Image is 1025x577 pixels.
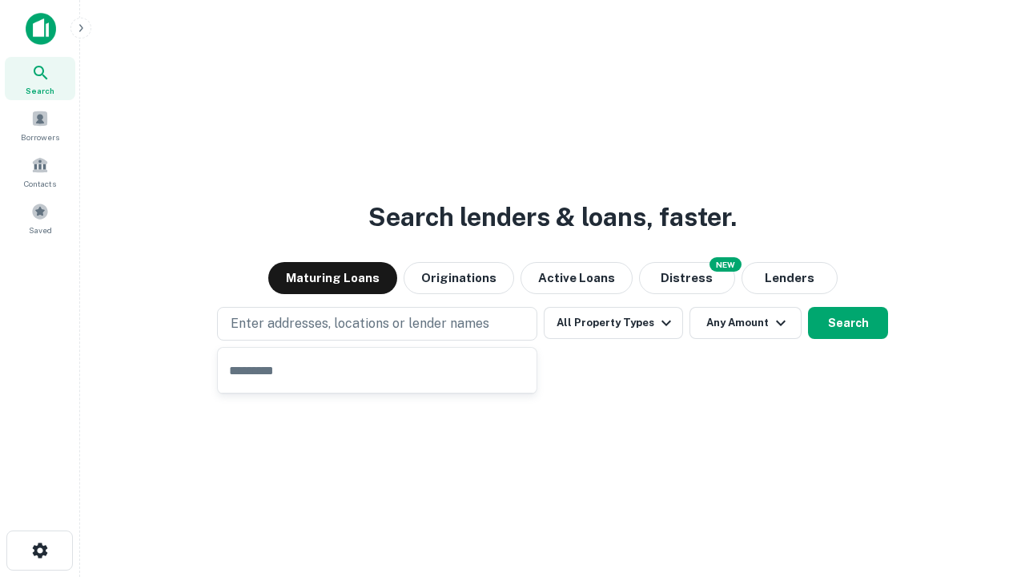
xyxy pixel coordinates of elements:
iframe: Chat Widget [945,449,1025,526]
span: Search [26,84,54,97]
p: Enter addresses, locations or lender names [231,314,489,333]
div: NEW [709,257,742,272]
span: Saved [29,224,52,236]
button: Maturing Loans [268,262,397,294]
a: Search [5,57,75,100]
a: Contacts [5,150,75,193]
button: Search distressed loans with lien and other non-mortgage details. [639,262,735,294]
span: Borrowers [21,131,59,143]
button: All Property Types [544,307,683,339]
button: Any Amount [689,307,802,339]
button: Enter addresses, locations or lender names [217,307,537,341]
button: Originations [404,262,514,294]
button: Active Loans [521,262,633,294]
h3: Search lenders & loans, faster. [368,198,737,236]
a: Borrowers [5,103,75,147]
img: capitalize-icon.png [26,13,56,45]
button: Search [808,307,888,339]
a: Saved [5,196,75,240]
span: Contacts [24,177,56,190]
button: Lenders [742,262,838,294]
